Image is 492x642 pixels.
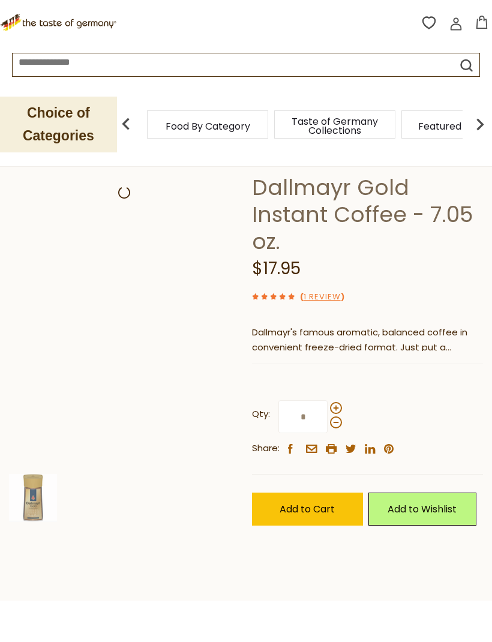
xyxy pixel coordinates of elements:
[280,502,335,516] span: Add to Cart
[166,122,250,131] a: Food By Category
[252,407,270,422] strong: Qty:
[287,117,383,135] a: Taste of Germany Collections
[252,441,280,456] span: Share:
[252,257,301,280] span: $17.95
[252,493,363,526] button: Add to Cart
[300,291,344,302] span: ( )
[114,112,138,136] img: previous arrow
[278,400,328,433] input: Qty:
[9,474,57,522] img: Dallmayr Gold Instant Coffee
[468,112,492,136] img: next arrow
[304,291,341,304] a: 1 Review
[252,325,483,355] p: Dallmayr's famous aromatic, balanced coffee in convenient freeze-dried format. Just put a tablesp...
[368,493,476,526] a: Add to Wishlist
[252,174,483,255] h1: Dallmayr Gold Instant Coffee - 7.05 oz.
